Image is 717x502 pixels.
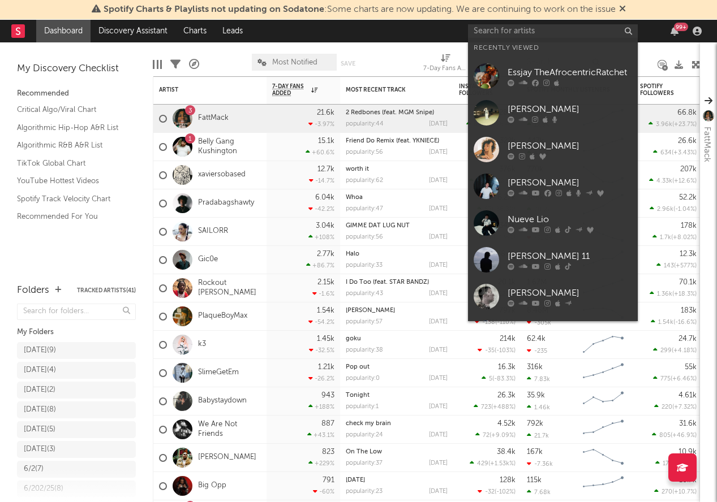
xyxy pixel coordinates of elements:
[346,421,448,427] div: check my brain
[652,431,697,439] div: ( )
[198,396,247,406] a: Babystaydown
[657,206,673,213] span: 2.96k
[497,392,516,399] div: 26.3k
[652,233,697,241] div: ( )
[321,392,334,399] div: 943
[17,284,49,297] div: Folders
[17,342,136,359] a: [DATE](9)
[671,27,679,36] button: 99+
[468,241,638,278] a: [PERSON_NAME] 11
[650,205,697,213] div: ( )
[346,477,365,483] a: [DATE]
[429,149,448,155] div: [DATE]
[650,290,697,297] div: ( )
[478,347,516,354] div: ( )
[662,404,672,410] span: 220
[653,347,697,354] div: ( )
[508,66,632,80] div: Essjay TheAfrocentricRatchet
[346,477,448,483] div: Sunday
[341,60,355,67] button: Save
[527,319,551,326] div: -305k
[308,318,334,326] div: -54.2 %
[429,488,448,495] div: [DATE]
[578,416,629,444] svg: Chart title
[673,150,695,156] span: +3.43 %
[346,234,383,240] div: popularity: 56
[346,262,383,269] div: popularity: 33
[346,138,448,144] div: Friend Do Remix (feat. YKNIECE)
[654,403,697,410] div: ( )
[497,448,516,456] div: 38.4k
[656,122,672,128] span: 3.96k
[272,83,308,97] span: 7-Day Fans Added
[468,168,638,205] a: [PERSON_NAME]
[17,382,136,399] a: [DATE](2)
[346,460,383,466] div: popularity: 37
[651,318,697,326] div: ( )
[649,120,697,128] div: ( )
[508,287,632,300] div: [PERSON_NAME]
[674,178,695,184] span: +12.6 %
[346,138,439,144] a: Friend Do Remix (feat. YKNIECE)
[313,488,334,495] div: -60 %
[470,460,516,467] div: ( )
[104,5,616,14] span: : Some charts are now updating. We are continuing to work on the issue
[17,122,124,134] a: Algorithmic Hip-Hop A&R List
[429,460,448,466] div: [DATE]
[198,170,246,180] a: xaviersobased
[685,363,697,371] div: 55k
[198,227,228,236] a: SAILORR
[578,387,629,416] svg: Chart title
[429,432,448,438] div: [DATE]
[498,363,516,371] div: 16.3k
[663,461,672,467] span: 173
[153,48,162,81] div: Edit Columns
[322,448,334,456] div: 823
[649,177,697,184] div: ( )
[468,24,638,38] input: Search for artists
[308,460,334,467] div: +229 %
[658,319,673,326] span: 1.54k
[198,255,218,265] a: Gic0e
[317,109,334,116] div: 21.6k
[316,222,334,230] div: 3.04k
[429,262,448,269] div: [DATE]
[475,431,516,439] div: ( )
[677,109,697,116] div: 66.8k
[508,250,632,263] div: [PERSON_NAME] 11
[24,423,55,436] div: [DATE] ( 5 )
[527,375,550,383] div: 7.83k
[346,121,384,127] div: popularity: 44
[619,5,626,14] span: Dismiss
[308,403,334,410] div: +188 %
[321,420,334,427] div: 887
[679,420,697,427] div: 31.6k
[272,59,317,66] span: Most Notified
[308,205,334,213] div: -42.2 %
[198,198,254,208] a: Pradabagshawty
[346,392,370,399] a: Tonight
[346,336,448,342] div: goku
[700,127,714,162] div: FattMack
[527,460,553,468] div: -7.36k
[346,488,383,495] div: popularity: 23
[17,193,124,205] a: Spotify Track Velocity Chart
[198,340,206,349] a: k3
[317,335,334,343] div: 1.45k
[346,279,429,285] a: I Do Too (feat. STAR BANDZ)
[198,114,229,123] a: FattMack
[468,278,638,315] a: [PERSON_NAME]
[346,364,370,370] a: Pop out
[346,449,382,455] a: On The Low
[346,291,383,297] div: popularity: 43
[483,432,490,439] span: 72
[198,137,261,157] a: Belly Gang Kushington
[478,488,516,495] div: ( )
[578,331,629,359] svg: Chart title
[309,347,334,354] div: -32.5 %
[653,149,697,156] div: ( )
[680,166,697,173] div: 207k
[490,461,514,467] span: +1.53k %
[17,62,136,76] div: My Discovery Checklist
[346,279,448,285] div: I Do Too (feat. STAR BANDZ)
